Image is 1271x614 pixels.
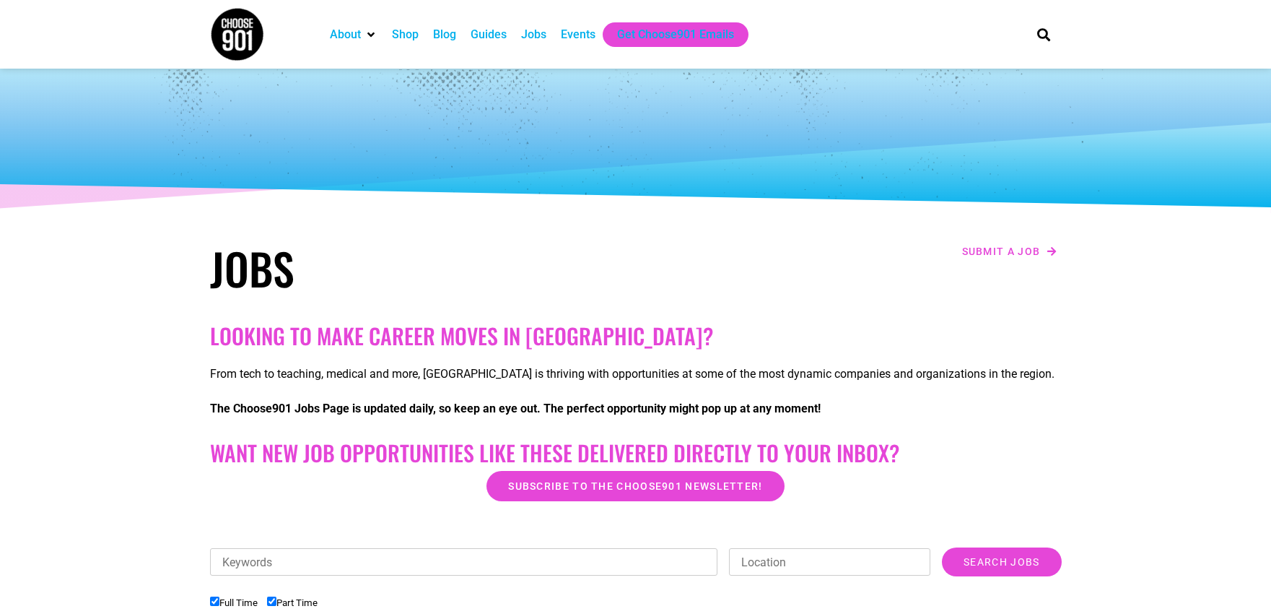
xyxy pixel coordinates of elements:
[210,440,1062,466] h2: Want New Job Opportunities like these Delivered Directly to your Inbox?
[729,548,930,576] input: Location
[942,548,1061,576] input: Search Jobs
[471,26,507,43] a: Guides
[486,471,784,501] a: Subscribe to the Choose901 newsletter!
[561,26,595,43] a: Events
[330,26,361,43] a: About
[521,26,546,43] a: Jobs
[323,22,1013,47] nav: Main nav
[210,323,1062,349] h2: Looking to make career moves in [GEOGRAPHIC_DATA]?
[508,481,762,491] span: Subscribe to the Choose901 newsletter!
[617,26,734,43] a: Get Choose901 Emails
[267,597,318,608] label: Part Time
[1031,22,1055,46] div: Search
[210,242,629,294] h1: Jobs
[210,548,718,576] input: Keywords
[323,22,385,47] div: About
[210,402,821,415] strong: The Choose901 Jobs Page is updated daily, so keep an eye out. The perfect opportunity might pop u...
[267,597,276,606] input: Part Time
[210,597,258,608] label: Full Time
[958,242,1062,261] a: Submit a job
[962,246,1041,256] span: Submit a job
[433,26,456,43] a: Blog
[392,26,419,43] a: Shop
[210,597,219,606] input: Full Time
[210,366,1062,383] p: From tech to teaching, medical and more, [GEOGRAPHIC_DATA] is thriving with opportunities at some...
